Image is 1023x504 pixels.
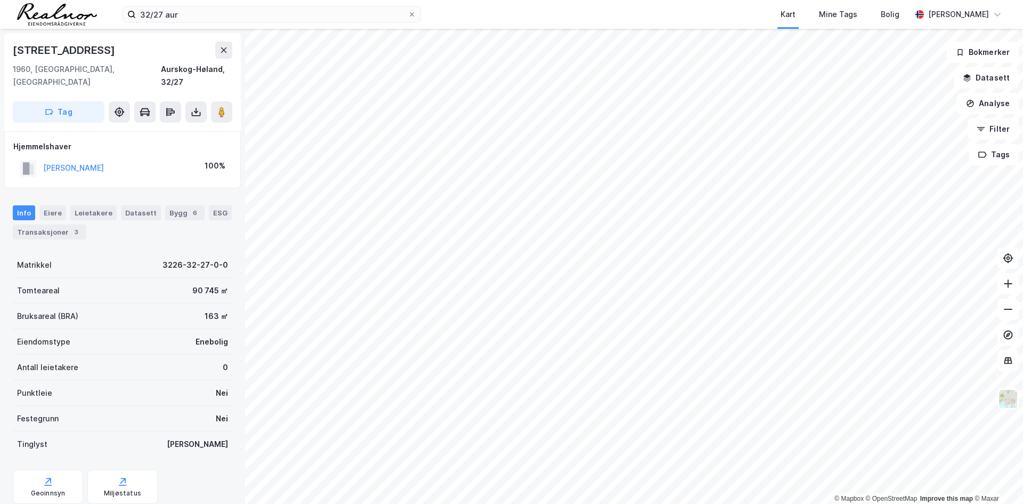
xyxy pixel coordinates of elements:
[196,335,228,348] div: Enebolig
[163,259,228,271] div: 3226-32-27-0-0
[17,361,78,374] div: Antall leietakere
[70,205,117,220] div: Leietakere
[205,159,225,172] div: 100%
[205,310,228,323] div: 163 ㎡
[13,63,161,89] div: 1960, [GEOGRAPHIC_DATA], [GEOGRAPHIC_DATA]
[121,205,161,220] div: Datasett
[957,93,1019,114] button: Analyse
[17,438,47,451] div: Tinglyst
[928,8,989,21] div: [PERSON_NAME]
[104,489,141,498] div: Miljøstatus
[161,63,232,89] div: Aurskog-Høland, 32/27
[216,412,228,425] div: Nei
[13,42,117,59] div: [STREET_ADDRESS]
[216,387,228,399] div: Nei
[17,259,52,271] div: Matrikkel
[167,438,228,451] div: [PERSON_NAME]
[17,387,52,399] div: Punktleie
[13,140,232,153] div: Hjemmelshaver
[881,8,899,21] div: Bolig
[866,495,918,502] a: OpenStreetMap
[954,67,1019,89] button: Datasett
[13,205,35,220] div: Info
[834,495,864,502] a: Mapbox
[209,205,232,220] div: ESG
[819,8,857,21] div: Mine Tags
[17,412,59,425] div: Festegrunn
[17,310,78,323] div: Bruksareal (BRA)
[31,489,66,498] div: Geoinnsyn
[970,453,1023,504] div: Kontrollprogram for chat
[998,389,1018,409] img: Z
[17,284,60,297] div: Tomteareal
[190,207,200,218] div: 6
[13,101,104,123] button: Tag
[165,205,205,220] div: Bygg
[970,453,1023,504] iframe: Chat Widget
[781,8,795,21] div: Kart
[192,284,228,297] div: 90 745 ㎡
[136,6,408,22] input: Søk på adresse, matrikkel, gårdeiere, leietakere eller personer
[968,118,1019,140] button: Filter
[71,227,82,237] div: 3
[17,3,97,26] img: realnor-logo.934646d98de889bb5806.png
[17,335,70,348] div: Eiendomstype
[13,225,86,239] div: Transaksjoner
[39,205,66,220] div: Eiere
[920,495,973,502] a: Improve this map
[223,361,228,374] div: 0
[947,42,1019,63] button: Bokmerker
[969,144,1019,165] button: Tags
